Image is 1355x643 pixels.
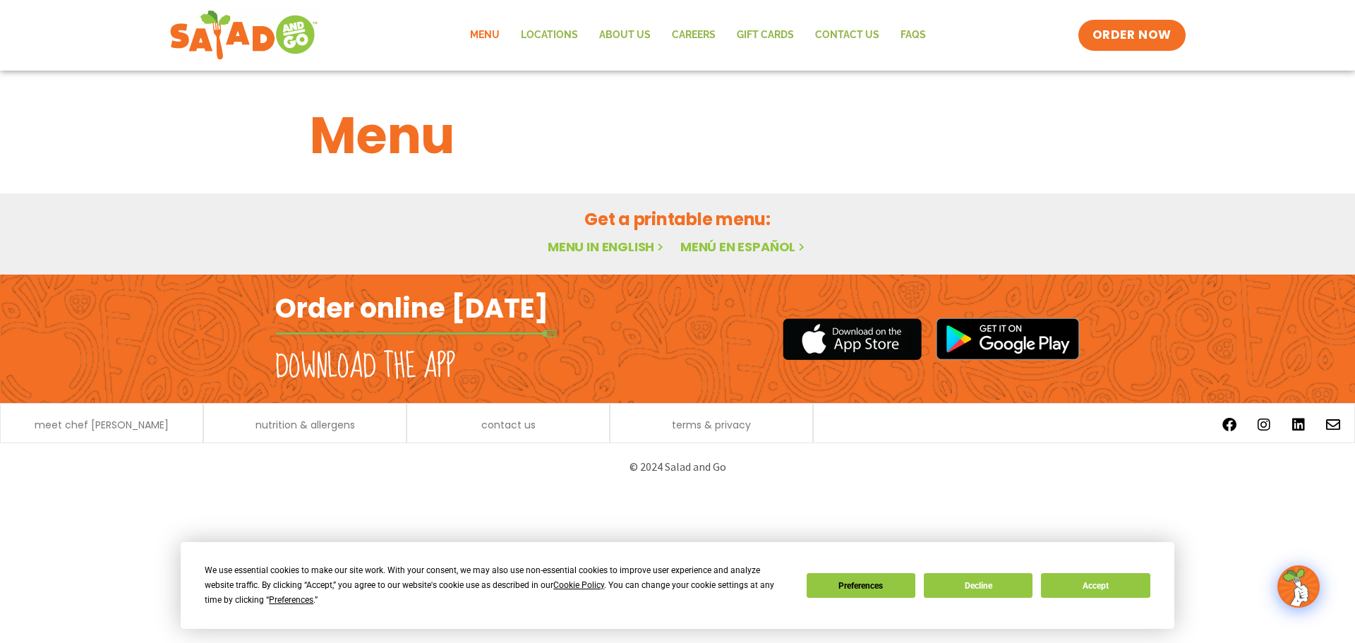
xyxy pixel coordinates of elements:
[255,420,355,430] a: nutrition & allergens
[661,19,726,52] a: Careers
[553,580,604,590] span: Cookie Policy
[1092,27,1172,44] span: ORDER NOW
[205,563,789,608] div: We use essential cookies to make our site work. With your consent, we may also use non-essential ...
[1078,20,1186,51] a: ORDER NOW
[310,97,1045,174] h1: Menu
[726,19,805,52] a: GIFT CARDS
[1279,567,1318,606] img: wpChatIcon
[181,542,1174,629] div: Cookie Consent Prompt
[275,347,455,387] h2: Download the app
[680,238,807,256] a: Menú en español
[548,238,666,256] a: Menu in English
[459,19,937,52] nav: Menu
[805,19,890,52] a: Contact Us
[481,420,536,430] a: contact us
[936,318,1080,360] img: google_play
[510,19,589,52] a: Locations
[783,316,922,362] img: appstore
[275,291,548,325] h2: Order online [DATE]
[269,595,313,605] span: Preferences
[310,207,1045,232] h2: Get a printable menu:
[35,420,169,430] a: meet chef [PERSON_NAME]
[807,573,915,598] button: Preferences
[282,457,1073,476] p: © 2024 Salad and Go
[589,19,661,52] a: About Us
[890,19,937,52] a: FAQs
[275,330,558,337] img: fork
[924,573,1032,598] button: Decline
[1041,573,1150,598] button: Accept
[459,19,510,52] a: Menu
[169,7,318,64] img: new-SAG-logo-768×292
[672,420,751,430] a: terms & privacy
